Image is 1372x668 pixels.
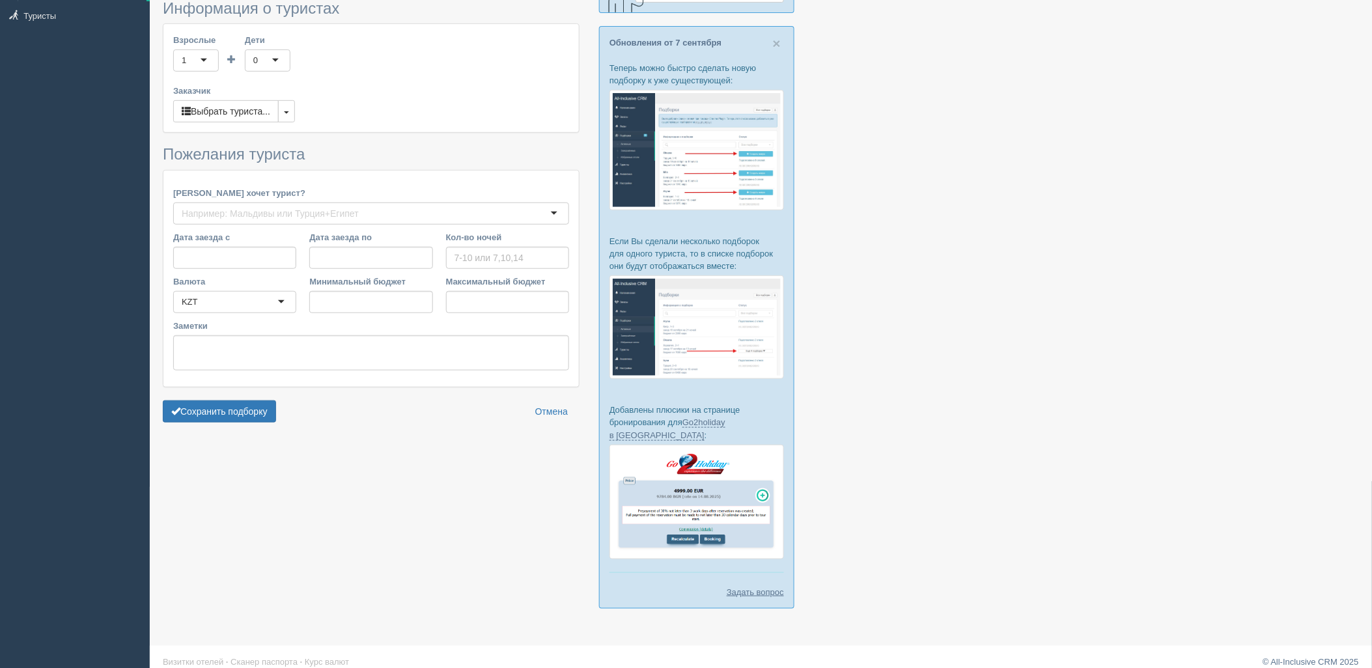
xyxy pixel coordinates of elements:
[309,275,432,288] label: Минимальный бюджет
[446,231,569,244] label: Кол-во ночей
[446,275,569,288] label: Максимальный бюджет
[163,657,223,667] a: Визитки отелей
[727,586,784,598] a: Задать вопрос
[182,54,186,67] div: 1
[173,100,279,122] button: Выбрать туриста...
[446,247,569,269] input: 7-10 или 7,10,14
[609,38,721,48] a: Обновления от 7 сентября
[182,296,198,309] div: KZT
[609,417,725,440] a: Go2holiday в [GEOGRAPHIC_DATA]
[173,187,569,199] label: [PERSON_NAME] хочет турист?
[309,231,432,244] label: Дата заезда по
[173,34,219,46] label: Взрослые
[173,85,569,97] label: Заказчик
[1263,657,1359,667] a: © All-Inclusive CRM 2025
[253,54,258,67] div: 0
[173,275,296,288] label: Валюта
[773,36,781,51] span: ×
[773,36,781,50] button: Close
[305,657,349,667] a: Курс валют
[609,445,784,559] img: go2holiday-proposal-for-travel-agency.png
[231,657,298,667] a: Сканер паспорта
[527,400,576,423] a: Отмена
[609,235,784,272] p: Если Вы сделали несколько подборок для одного туриста, то в списке подборок они будут отображатьс...
[173,320,569,332] label: Заметки
[163,145,305,163] span: Пожелания туриста
[609,275,784,379] img: %D0%BF%D0%BE%D0%B4%D0%B1%D0%BE%D1%80%D0%BA%D0%B8-%D0%B3%D1%80%D1%83%D0%BF%D0%BF%D0%B0-%D1%81%D1%8...
[163,400,276,423] button: Сохранить подборку
[609,404,784,441] p: Добавлены плюсики на странице бронирования для :
[173,231,296,244] label: Дата заезда с
[182,207,363,220] input: Например: Мальдивы или Турция+Египет
[609,90,784,210] img: %D0%BF%D0%BE%D0%B4%D0%B1%D0%BE%D1%80%D0%BA%D0%B0-%D1%82%D1%83%D1%80%D0%B8%D1%81%D1%82%D1%83-%D1%8...
[226,657,229,667] span: ·
[609,62,784,87] p: Теперь можно быстро сделать новую подборку к уже существующей:
[300,657,303,667] span: ·
[245,34,290,46] label: Дети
